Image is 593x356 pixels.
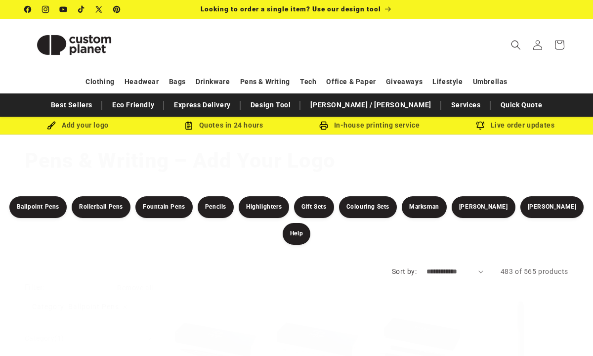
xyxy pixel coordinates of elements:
a: Drinkware [196,73,230,90]
a: [PERSON_NAME] / [PERSON_NAME] [305,96,436,114]
a: Rollerball Pens [72,196,130,218]
span: (1) [54,334,64,342]
div: In-house printing service [296,119,442,132]
a: Pens & Writing [240,73,290,90]
a: [PERSON_NAME] [520,196,584,218]
h1: Pens & Writing – Add Your Logo [25,147,568,174]
a: Bags [169,73,186,90]
a: Help [283,223,310,245]
a: Best Sellers [46,96,97,114]
iframe: Chat Widget [544,309,593,356]
a: Category: Ballpoint Pens [25,300,133,313]
div: Quotes in 24 hours [151,119,296,132]
h2: Filter: [25,282,45,293]
a: Eco Friendly [107,96,159,114]
a: Clothing [85,73,115,90]
span: Category [25,334,64,342]
a: Fountain Pens [135,196,193,218]
a: Umbrellas [473,73,508,90]
a: Remove all [117,282,153,294]
a: Marksman [402,196,447,218]
span: Remove all [117,284,153,292]
a: [PERSON_NAME] [452,196,515,218]
img: Brush Icon [47,121,56,130]
span: Category: Ballpoint Pens [26,300,132,313]
img: Custom Planet [25,23,124,67]
a: Lifestyle [432,73,463,90]
a: Services [446,96,486,114]
a: Highlighters [239,196,289,218]
a: Colouring Sets [339,196,397,218]
summary: Search [505,34,527,56]
a: Headwear [125,73,159,90]
img: Order Updates Icon [184,121,193,130]
div: Live order updates [442,119,588,132]
a: Giveaways [386,73,423,90]
div: Add your logo [5,119,151,132]
span: 483 of 565 products [501,267,568,275]
span: Looking to order a single item? Use our design tool [201,5,381,13]
a: Office & Paper [326,73,376,90]
a: Pencils [198,196,234,218]
a: Tech [300,73,316,90]
a: Gift Sets [294,196,334,218]
a: Design Tool [246,96,296,114]
a: Ballpoint Pens [9,196,67,218]
img: Order updates [476,121,485,130]
summary: Category (1 selected) [25,326,153,351]
label: Sort by: [392,267,417,275]
a: Express Delivery [169,96,236,114]
a: Custom Planet [21,19,127,71]
img: In-house printing [319,121,328,130]
nav: Pens & Writing Filters [5,196,588,245]
a: Quick Quote [496,96,548,114]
